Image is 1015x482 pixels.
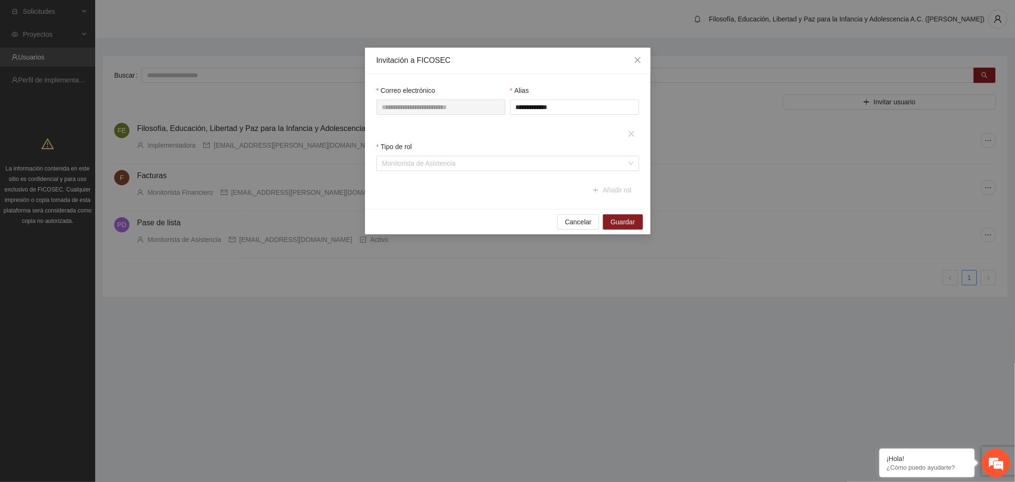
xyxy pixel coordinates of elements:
textarea: Escriba su mensaje y pulse “Intro” [5,260,181,293]
label: Tipo de rol [376,141,412,152]
span: Cancelar [565,217,591,227]
button: Guardar [603,214,642,230]
button: close [624,126,639,141]
p: ¿Cómo puedo ayudarte? [887,464,967,471]
span: Guardar [611,217,635,227]
button: Close [625,48,650,73]
input: Alias [510,100,639,115]
div: Minimizar ventana de chat en vivo [156,5,179,28]
span: Estamos en línea. [55,127,131,223]
span: Monitorista de Asistencia [382,156,633,171]
div: Chatee con nosotros ahora [49,49,160,61]
label: Alias [510,85,529,96]
div: Invitación a FICOSEC [376,55,639,66]
button: Cancelar [557,214,599,230]
div: ¡Hola! [887,455,967,462]
input: Correo electrónico [376,100,505,115]
span: close [634,56,641,64]
label: Correo electrónico [376,85,435,96]
button: plusAñadir rol [585,182,639,198]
